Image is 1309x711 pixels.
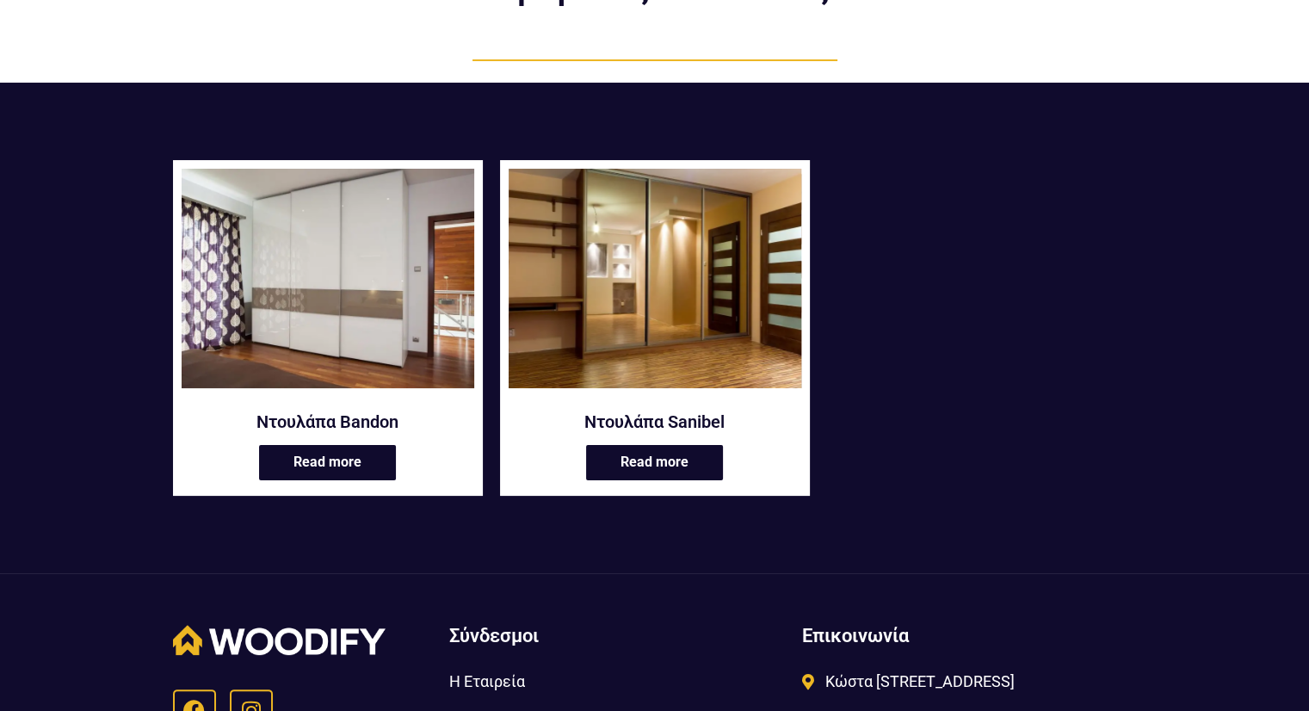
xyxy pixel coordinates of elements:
[182,411,474,433] a: Ντουλάπα Bandon
[448,667,784,696] a: Η Εταιρεία
[509,411,801,433] a: Ντουλάπα Sanibel
[259,445,396,480] a: Read more about “Ντουλάπα Bandon”
[802,625,909,646] span: Επικοινωνία
[586,445,723,480] a: Read more about “Ντουλάπα Sanibel”
[448,667,524,696] span: Η Εταιρεία
[182,169,474,399] a: Ντουλάπα Bandon
[448,625,538,646] span: Σύνδεσμοι
[173,625,386,655] img: Woodify
[509,169,801,399] a: Ντουλάπα Sanibel
[802,667,1133,696] a: Κώστα [STREET_ADDRESS]
[509,169,801,388] img: Sanibel ντουλάπα
[821,667,1015,696] span: Κώστα [STREET_ADDRESS]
